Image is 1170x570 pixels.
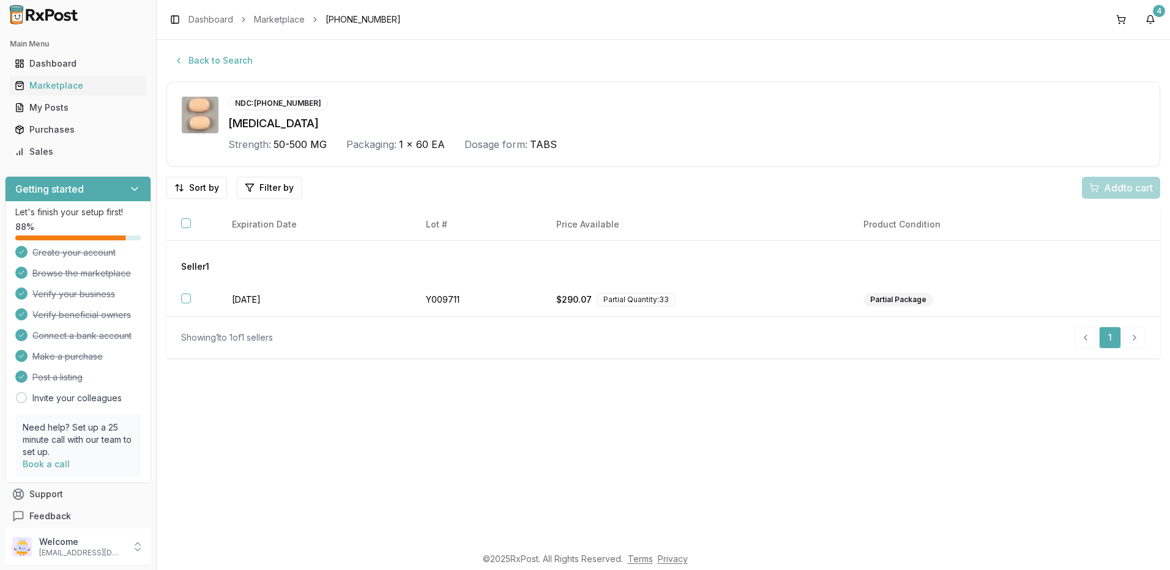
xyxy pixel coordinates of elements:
[10,119,146,141] a: Purchases
[259,182,294,194] span: Filter by
[182,97,218,133] img: Janumet 50-500 MG TABS
[10,39,146,49] h2: Main Menu
[39,548,124,558] p: [EMAIL_ADDRESS][DOMAIN_NAME]
[32,371,83,383] span: Post a listing
[217,283,412,317] td: [DATE]
[228,97,328,110] div: NDC: [PHONE_NUMBER]
[228,137,271,152] div: Strength:
[15,146,141,158] div: Sales
[188,13,233,26] a: Dashboard
[1075,327,1146,349] nav: pagination
[1141,10,1160,29] button: 4
[658,553,688,564] a: Privacy
[542,209,849,241] th: Price Available
[32,330,132,342] span: Connect a bank account
[10,97,146,119] a: My Posts
[5,5,83,24] img: RxPost Logo
[5,98,151,117] button: My Posts
[1128,528,1158,558] iframe: Intercom live chat
[5,483,151,505] button: Support
[23,459,70,469] a: Book a call
[189,182,219,194] span: Sort by
[1099,327,1121,349] a: 1
[15,221,34,233] span: 88 %
[1153,5,1165,17] div: 4
[849,209,1068,241] th: Product Condition
[32,392,122,404] a: Invite your colleagues
[10,75,146,97] a: Marketplace
[39,536,124,548] p: Welcome
[274,137,327,152] span: 50-500 MG
[32,350,103,363] span: Make a purchase
[166,50,260,72] button: Back to Search
[628,553,653,564] a: Terms
[32,309,131,321] span: Verify beneficial owners
[15,57,141,70] div: Dashboard
[10,53,146,75] a: Dashboard
[530,137,557,152] span: TABS
[15,182,84,196] h3: Getting started
[326,13,401,26] span: [PHONE_NUMBER]
[5,142,151,161] button: Sales
[188,13,401,26] nav: breadcrumb
[181,261,209,273] span: Seller 1
[15,206,141,218] p: Let's finish your setup first!
[399,137,445,152] span: 1 x 60 EA
[254,13,305,26] a: Marketplace
[5,505,151,527] button: Feedback
[15,124,141,136] div: Purchases
[346,137,397,152] div: Packaging:
[32,246,116,259] span: Create your account
[12,537,32,557] img: User avatar
[411,283,542,317] td: Y009711
[556,293,834,306] div: $290.07
[863,293,933,306] div: Partial Package
[29,510,71,522] span: Feedback
[237,177,302,199] button: Filter by
[32,288,115,300] span: Verify your business
[10,141,146,163] a: Sales
[5,54,151,73] button: Dashboard
[23,421,133,458] p: Need help? Set up a 25 minute call with our team to set up.
[411,209,542,241] th: Lot #
[181,331,273,344] div: Showing 1 to 1 of 1 sellers
[597,293,676,306] div: Partial Quantity: 33
[228,115,1145,132] div: [MEDICAL_DATA]
[15,80,141,92] div: Marketplace
[217,209,412,241] th: Expiration Date
[32,267,131,279] span: Browse the marketplace
[166,177,227,199] button: Sort by
[15,102,141,114] div: My Posts
[5,76,151,95] button: Marketplace
[464,137,527,152] div: Dosage form:
[5,120,151,139] button: Purchases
